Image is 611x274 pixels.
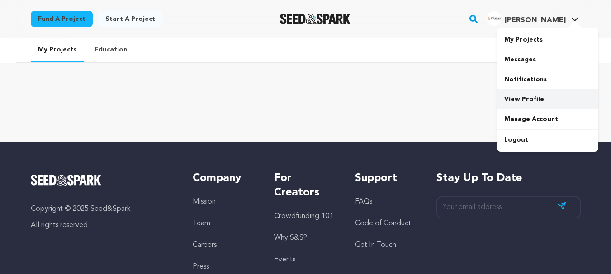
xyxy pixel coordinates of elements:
a: Logout [497,130,598,150]
h5: For Creators [274,171,337,200]
p: Copyright © 2025 Seed&Spark [31,204,175,214]
h5: Stay up to date [436,171,581,186]
a: Start a project [98,11,162,27]
a: Press [193,263,209,270]
span: [PERSON_NAME] [505,17,566,24]
a: Why S&S? [274,234,307,241]
a: Manage Account [497,109,598,129]
a: Messages [497,50,598,70]
input: Your email address [436,196,581,218]
h5: Support [355,171,418,186]
a: Fund a project [31,11,93,27]
a: Events [274,256,295,263]
p: All rights reserved [31,220,175,231]
img: f0d63cafbfae3394.jpg [487,11,501,26]
a: Crowdfunding 101 [274,213,333,220]
a: View Profile [497,89,598,109]
div: pyraman M.'s Profile [487,11,566,26]
a: Education [87,38,134,61]
a: My Projects [497,30,598,50]
a: Seed&Spark Homepage [31,175,175,186]
h5: Company [193,171,256,186]
a: Notifications [497,70,598,89]
a: Careers [193,241,217,249]
a: Seed&Spark Homepage [280,14,351,24]
a: Team [193,220,210,227]
a: FAQs [355,198,372,205]
a: pyraman M.'s Profile [485,9,580,26]
a: Code of Conduct [355,220,411,227]
img: Seed&Spark Logo Dark Mode [280,14,351,24]
a: Mission [193,198,216,205]
a: Get In Touch [355,241,396,249]
a: My Projects [31,38,84,62]
span: pyraman M.'s Profile [485,9,580,28]
img: Seed&Spark Logo [31,175,102,186]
